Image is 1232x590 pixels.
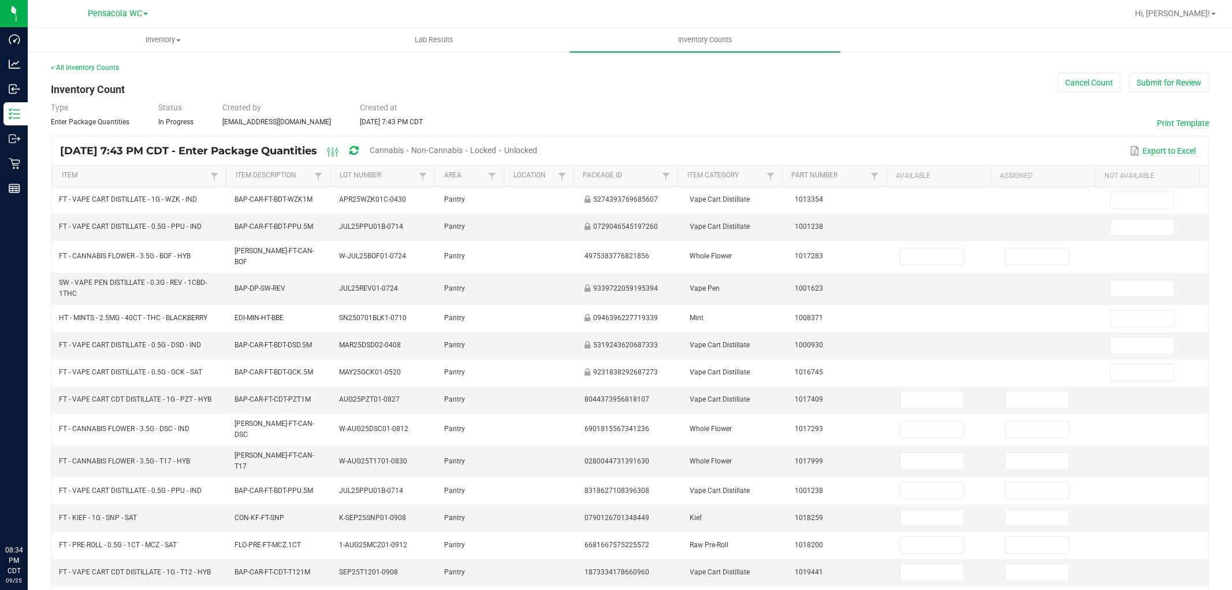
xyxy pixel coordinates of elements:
span: BAP-CAR-FT-BDT-DSD.5M [235,341,312,349]
span: FT - PRE-ROLL - 0.5G - 1CT - MCZ - SAT [59,541,177,549]
span: APR25WZK01C-0430 [339,195,406,203]
inline-svg: Analytics [9,58,20,70]
span: FT - VAPE CART DISTILLATE - 0.5G - PPU - IND [59,487,202,495]
span: 0946396227719339 [593,314,658,322]
span: 5319243620687333 [593,341,658,349]
span: FT - VAPE CART DISTILLATE - 0.5G - DSD - IND [59,341,201,349]
a: Inventory Counts [570,28,840,52]
span: K-SEP25SNP01-0908 [339,514,406,522]
span: Vape Pen [690,284,720,292]
span: 1001238 [795,222,823,231]
inline-svg: Retail [9,158,20,169]
span: Hi, [PERSON_NAME]! [1135,9,1210,18]
span: BAP-CAR-FT-CDT-T121M [235,568,310,576]
span: 5274393769685607 [593,195,658,203]
a: Package IdSortable [583,171,659,180]
span: Pantry [444,252,465,260]
span: In Progress [158,118,193,126]
span: Enter Package Quantities [51,118,129,126]
span: [PERSON_NAME]-FT-CAN-DSC [235,420,314,439]
span: Raw Pre-Roll [690,541,728,549]
span: JUL25REV01-0724 [339,284,398,292]
span: 1017999 [795,457,823,465]
th: Not Available [1095,166,1199,187]
span: 1001238 [795,487,823,495]
span: 1018259 [795,514,823,522]
span: 8318627108396308 [585,487,649,495]
span: Status [158,103,182,112]
button: Submit for Review [1129,73,1209,92]
span: FT - VAPE CART CDT DISTILLATE - 1G - T12 - HYB [59,568,211,576]
span: SN250701BLK1-0710 [339,314,407,322]
span: Vape Cart Distillate [690,487,750,495]
span: CON-KF-FT-SNP [235,514,284,522]
span: SW - VAPE PEN DISTILLATE - 0.3G - REV - 1CBD-1THC [59,279,207,298]
span: 8044373956818107 [585,395,649,403]
a: LocationSortable [513,171,555,180]
span: Vape Cart Distillate [690,341,750,349]
span: BAP-CAR-FT-BDT-PPU.5M [235,222,313,231]
span: FT - VAPE CART CDT DISTILLATE - 1G - PZT - HYB [59,395,211,403]
span: Whole Flower [690,252,732,260]
span: 1873334178660960 [585,568,649,576]
span: 4975383776821856 [585,252,649,260]
span: 1013354 [795,195,823,203]
span: 1017409 [795,395,823,403]
a: Inventory [28,28,299,52]
a: Filter [311,169,325,183]
span: Pantry [444,284,465,292]
span: FLO-PRE-FT-MCZ.1CT [235,541,301,549]
a: Filter [555,169,569,183]
span: Non-Cannabis [411,146,463,155]
span: 0729046545197260 [593,222,658,231]
span: 1001623 [795,284,823,292]
span: 1018200 [795,541,823,549]
span: Whole Flower [690,425,732,433]
span: [DATE] 7:43 PM CDT [360,118,423,126]
span: Cannabis [370,146,404,155]
span: SEP25T1201-0908 [339,568,398,576]
span: 6901815567341236 [585,425,649,433]
a: < All Inventory Counts [51,64,119,72]
inline-svg: Inbound [9,83,20,95]
a: Item CategorySortable [687,171,764,180]
span: Pantry [444,314,465,322]
a: AreaSortable [444,171,486,180]
span: JUL25PPU01B-0714 [339,487,403,495]
span: Inventory Counts [662,35,748,45]
span: 0280044731391630 [585,457,649,465]
p: 09/25 [5,576,23,585]
span: Pantry [444,341,465,349]
a: Lot NumberSortable [340,171,416,180]
span: HT - MINTS - 2.5MG - 40CT - THC - BLACKBERRY [59,314,207,322]
span: 6681667575225572 [585,541,649,549]
span: W-AUG25T1701-0830 [339,457,407,465]
button: Print Template [1157,117,1209,129]
span: Locked [470,146,496,155]
a: Filter [868,169,881,183]
span: 1008371 [795,314,823,322]
span: 9231838292687273 [593,368,658,376]
span: Pantry [444,425,465,433]
span: JUL25PPU01B-0714 [339,222,403,231]
span: MAY25GCK01-0520 [339,368,401,376]
span: 9339722059195394 [593,284,658,292]
span: 1017283 [795,252,823,260]
span: [PERSON_NAME]-FT-CAN-T17 [235,451,314,470]
span: FT - VAPE CART DISTILLATE - 0.5G - GCK - SAT [59,368,202,376]
button: Export to Excel [1127,141,1198,161]
span: BAP-CAR-FT-CDT-PZT1M [235,395,311,403]
span: 1019441 [795,568,823,576]
span: Type [51,103,68,112]
a: Lab Results [299,28,570,52]
span: Pensacola WC [88,9,142,18]
span: Vape Cart Distillate [690,568,750,576]
span: Vape Cart Distillate [690,195,750,203]
span: [EMAIL_ADDRESS][DOMAIN_NAME] [222,118,331,126]
span: Inventory [28,35,298,45]
span: 1016745 [795,368,823,376]
inline-svg: Inventory [9,108,20,120]
span: Pantry [444,195,465,203]
a: Filter [416,169,430,183]
span: Whole Flower [690,457,732,465]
